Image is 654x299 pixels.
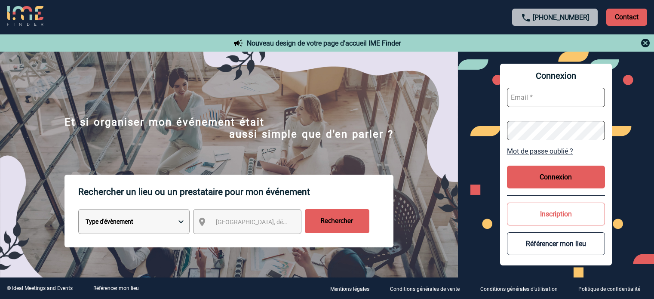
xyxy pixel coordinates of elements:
[78,175,393,209] p: Rechercher un lieu ou un prestataire pour mon événement
[216,219,335,225] span: [GEOGRAPHIC_DATA], département, région...
[330,286,369,292] p: Mentions légales
[571,284,654,293] a: Politique de confidentialité
[507,232,605,255] button: Référencer mon lieu
[533,13,589,22] a: [PHONE_NUMBER]
[507,147,605,155] a: Mot de passe oublié ?
[323,284,383,293] a: Mentions légales
[93,285,139,291] a: Référencer mon lieu
[473,284,571,293] a: Conditions générales d'utilisation
[507,166,605,188] button: Connexion
[507,88,605,107] input: Email *
[383,284,473,293] a: Conditions générales de vente
[7,285,73,291] div: © Ideal Meetings and Events
[480,286,558,292] p: Conditions générales d'utilisation
[521,12,531,23] img: call-24-px.png
[606,9,647,26] p: Contact
[507,203,605,225] button: Inscription
[507,71,605,81] span: Connexion
[578,286,640,292] p: Politique de confidentialité
[305,209,369,233] input: Rechercher
[390,286,460,292] p: Conditions générales de vente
